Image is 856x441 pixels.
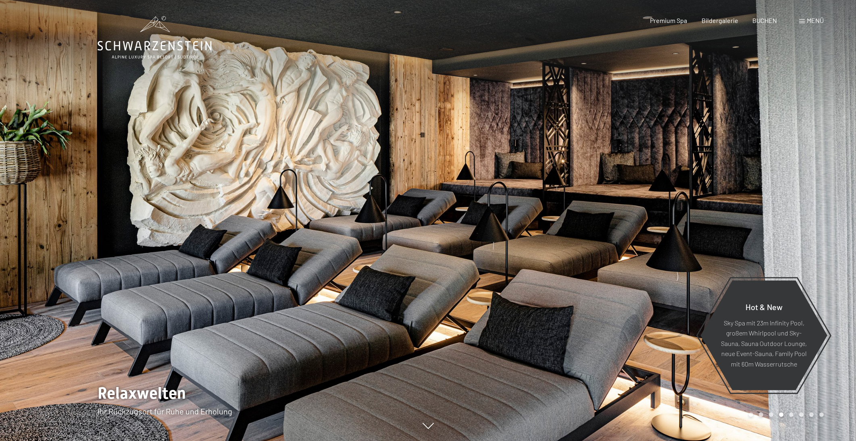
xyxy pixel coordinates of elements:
a: BUCHEN [752,17,777,24]
a: Premium Spa [650,17,687,24]
div: Carousel Page 3 [769,412,773,417]
div: Carousel Page 6 [799,412,804,417]
div: Carousel Page 1 [749,412,753,417]
a: Bildergalerie [702,17,738,24]
div: Carousel Page 8 [819,412,824,417]
div: Carousel Page 7 [809,412,814,417]
div: Carousel Page 2 [759,412,763,417]
span: Hot & New [746,302,783,311]
a: Hot & New Sky Spa mit 23m Infinity Pool, großem Whirlpool und Sky-Sauna, Sauna Outdoor Lounge, ne... [700,280,828,391]
div: Carousel Page 5 [789,412,794,417]
div: Carousel Page 4 (Current Slide) [779,412,783,417]
span: Menü [807,17,824,24]
p: Sky Spa mit 23m Infinity Pool, großem Whirlpool und Sky-Sauna, Sauna Outdoor Lounge, neue Event-S... [720,317,808,369]
div: Carousel Pagination [746,412,824,417]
